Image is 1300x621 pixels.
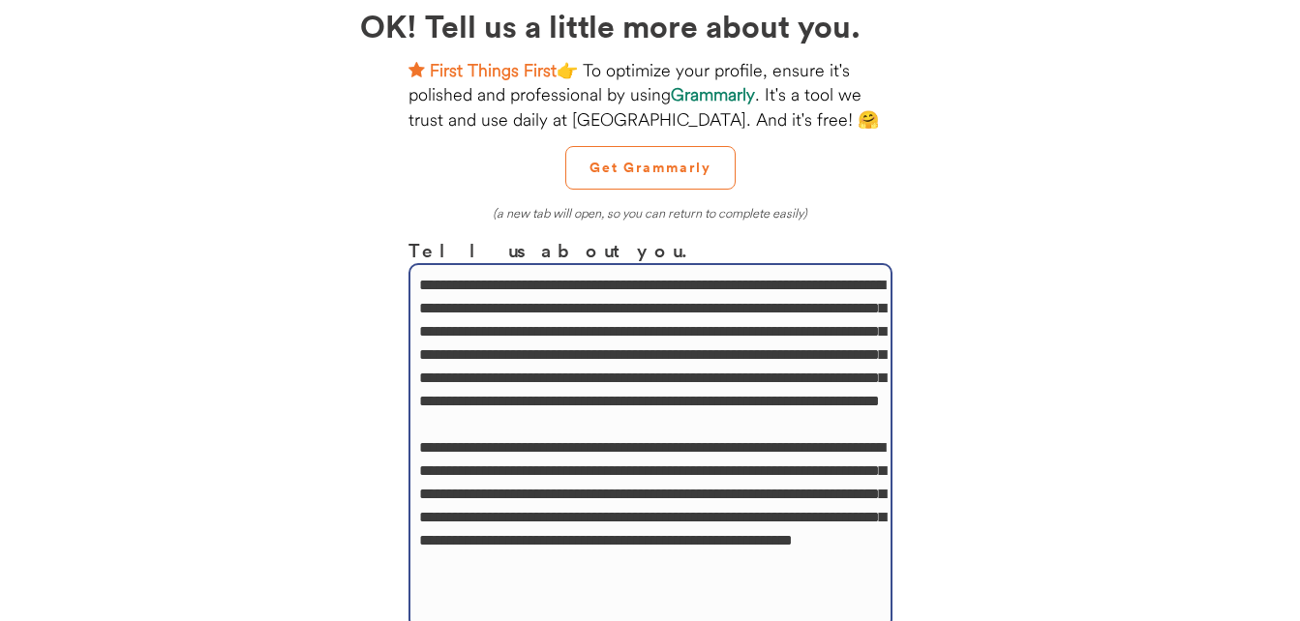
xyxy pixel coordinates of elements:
[360,2,941,48] h2: OK! Tell us a little more about you.
[565,146,736,190] button: Get Grammarly
[493,205,807,221] em: (a new tab will open, so you can return to complete easily)
[408,58,892,132] div: 👉 To optimize your profile, ensure it's polished and professional by using . It's a tool we trust...
[430,59,557,81] strong: First Things First
[671,83,755,105] strong: Grammarly
[408,236,892,264] h3: Tell us about you.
